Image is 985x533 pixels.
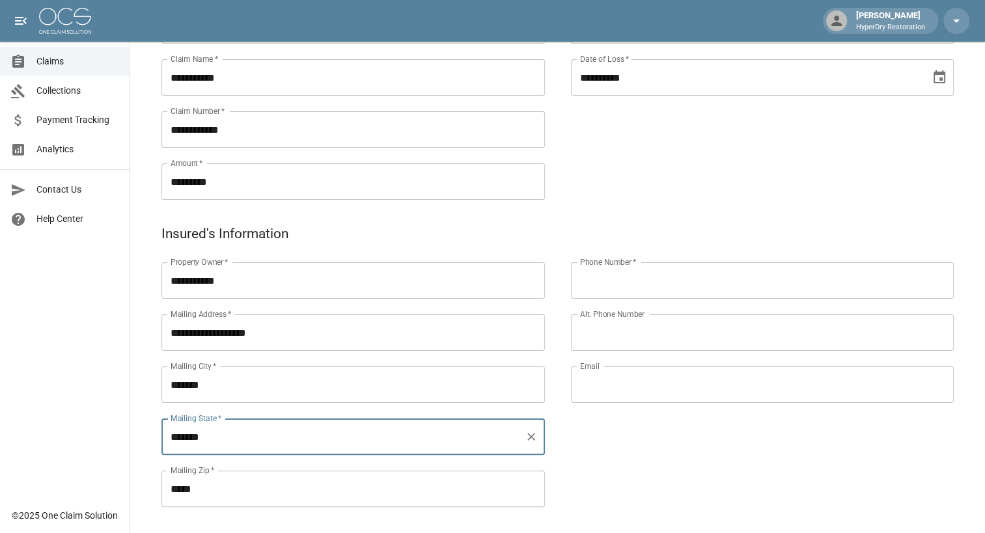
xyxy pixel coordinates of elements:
button: Clear [522,428,540,446]
button: Choose date, selected date is Aug 25, 2025 [926,64,952,90]
label: Email [580,361,600,372]
span: Claims [36,55,119,68]
span: Collections [36,84,119,98]
label: Phone Number [580,256,636,267]
label: Amount [171,157,203,169]
span: Analytics [36,143,119,156]
button: open drawer [8,8,34,34]
label: Property Owner [171,256,229,267]
label: Mailing Zip [171,465,215,476]
div: [PERSON_NAME] [851,9,930,33]
label: Mailing City [171,361,217,372]
div: © 2025 One Claim Solution [12,509,118,522]
img: ocs-logo-white-transparent.png [39,8,91,34]
label: Alt. Phone Number [580,308,645,320]
label: Date of Loss [580,53,629,64]
span: Contact Us [36,183,119,197]
p: HyperDry Restoration [856,22,925,33]
label: Claim Number [171,105,225,116]
label: Mailing State [171,413,221,424]
span: Payment Tracking [36,113,119,127]
label: Mailing Address [171,308,231,320]
span: Help Center [36,212,119,226]
label: Claim Name [171,53,218,64]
